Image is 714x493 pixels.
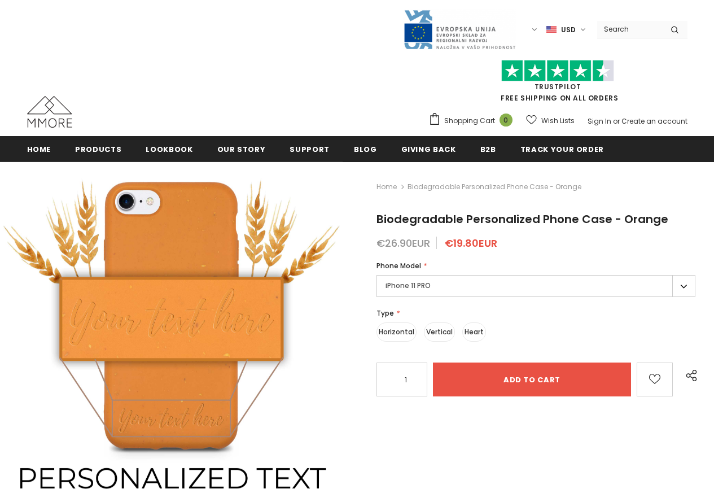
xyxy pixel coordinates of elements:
[403,24,516,34] a: Javni Razpis
[146,136,192,162] a: Lookbook
[146,144,192,155] span: Lookbook
[75,144,121,155] span: Products
[408,180,581,194] span: Biodegradable Personalized Phone Case - Orange
[535,82,581,91] a: Trustpilot
[588,116,611,126] a: Sign In
[597,21,662,37] input: Search Site
[376,322,417,342] label: Horizontal
[401,144,456,155] span: Giving back
[75,136,121,162] a: Products
[376,275,695,297] label: iPhone 11 PRO
[445,236,497,250] span: €19.80EUR
[480,144,496,155] span: B2B
[27,136,51,162] a: Home
[480,136,496,162] a: B2B
[613,116,620,126] span: or
[520,144,604,155] span: Track your order
[376,308,394,318] span: Type
[621,116,687,126] a: Create an account
[424,322,455,342] label: Vertical
[526,111,575,130] a: Wish Lists
[376,236,430,250] span: €26.90EUR
[354,136,377,162] a: Blog
[217,144,266,155] span: Our Story
[290,144,330,155] span: support
[428,112,518,129] a: Shopping Cart 0
[433,363,631,396] input: Add to cart
[546,25,557,34] img: USD
[376,211,668,227] span: Biodegradable Personalized Phone Case - Orange
[403,9,516,50] img: Javni Razpis
[462,322,486,342] label: Heart
[27,144,51,155] span: Home
[561,24,576,36] span: USD
[444,115,495,126] span: Shopping Cart
[428,65,687,103] span: FREE SHIPPING ON ALL ORDERS
[520,136,604,162] a: Track your order
[376,261,421,271] span: Phone Model
[501,60,614,82] img: Trust Pilot Stars
[541,115,575,126] span: Wish Lists
[217,136,266,162] a: Our Story
[354,144,377,155] span: Blog
[27,96,72,128] img: MMORE Cases
[376,180,397,194] a: Home
[401,136,456,162] a: Giving back
[290,136,330,162] a: support
[500,114,512,126] span: 0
